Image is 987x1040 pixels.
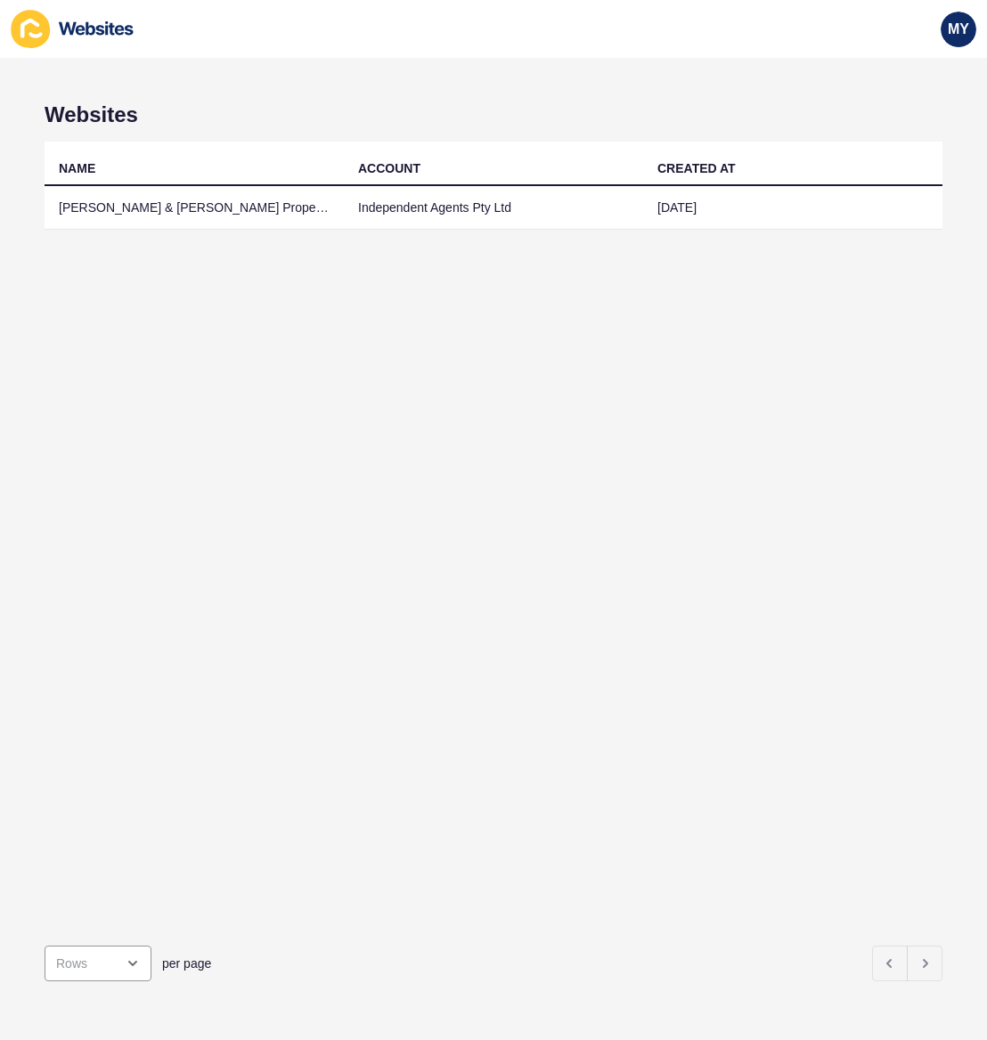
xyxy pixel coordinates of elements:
td: Independent Agents Pty Ltd [344,186,643,230]
div: NAME [59,159,95,177]
td: [PERSON_NAME] & [PERSON_NAME] Property [45,186,344,230]
span: MY [948,20,969,38]
td: [DATE] [643,186,942,230]
div: open menu [45,946,151,981]
div: CREATED AT [657,159,736,177]
h1: Websites [45,102,942,127]
span: per page [162,955,211,972]
div: ACCOUNT [358,159,420,177]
